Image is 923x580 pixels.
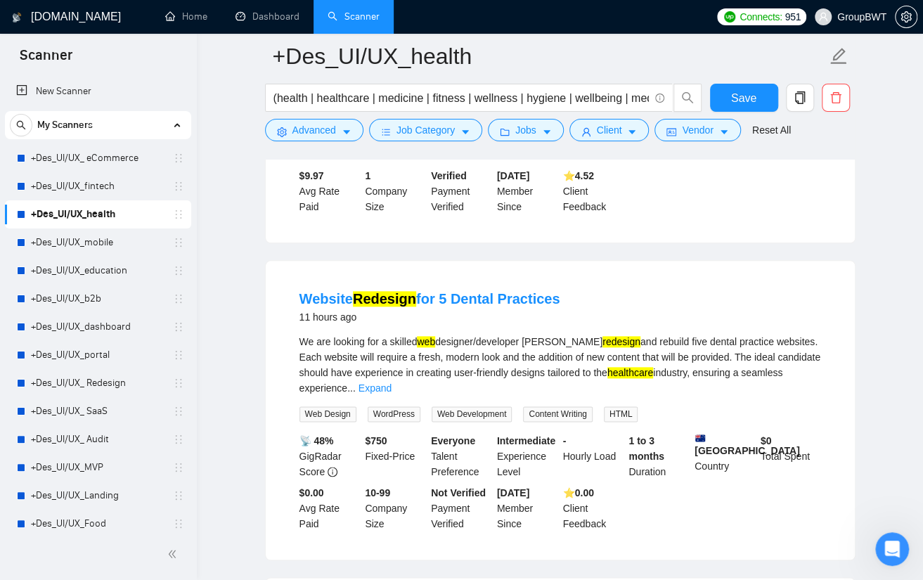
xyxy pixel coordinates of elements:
[494,433,560,479] div: Experience Level
[497,170,529,181] b: [DATE]
[365,487,390,498] b: 10-99
[674,91,701,104] span: search
[173,349,184,361] span: holder
[830,47,848,65] span: edit
[627,127,637,137] span: caret-down
[761,435,772,446] b: $ 0
[31,425,164,453] a: +Des_UI/UX_ Audit
[37,418,188,444] span: If you're interested in applying for jobs that are restricted…
[22,148,219,217] div: Before requesting an additional country-specific BM, please make sure that your agency meets ALL ...
[12,6,22,29] img: logo
[299,291,560,307] a: WebsiteRedesignfor 5 Dental Practices
[328,11,380,22] a: searchScanner
[569,119,650,141] button: userClientcaret-down
[22,79,219,94] div: Hey, there!
[460,127,470,137] span: caret-down
[381,127,391,137] span: bars
[822,91,849,104] span: delete
[220,14,247,41] button: Главная
[165,11,207,22] a: homeHome
[22,259,219,314] div: ✅ The agency's primary office location is verified in the [GEOGRAPHIC_DATA]/[GEOGRAPHIC_DATA]
[173,434,184,445] span: holder
[8,45,84,75] span: Scanner
[895,11,917,22] a: setting
[9,14,36,41] button: go back
[655,94,664,103] span: info-circle
[40,16,63,39] img: Profile image for AI Assistant from GigRadar 📡
[785,9,801,25] span: 951
[173,265,184,276] span: holder
[31,482,164,510] a: +Des_UI/UX_Landing
[494,485,560,531] div: Member Since
[682,122,713,138] span: Vendor
[428,168,494,214] div: Payment Verified
[68,6,219,27] h1: AI Assistant from GigRadar 📡
[265,119,363,141] button: settingAdvancedcaret-down
[68,27,216,49] p: Наша команда также может помочь
[368,406,420,422] span: WordPress
[875,532,909,566] iframe: Intercom live chat
[299,435,334,446] b: 📡 48%
[173,181,184,192] span: holder
[328,467,337,477] span: info-circle
[173,378,184,389] span: holder
[365,170,370,181] b: 1
[895,6,917,28] button: setting
[299,406,356,422] span: Web Design
[365,435,387,446] b: $ 750
[22,362,219,389] div: You can find more information about such BMs below:
[31,510,164,538] a: +Des_UI/UX_Food
[362,485,428,531] div: Company Size
[299,487,324,498] b: $0.00
[362,433,428,479] div: Fixed-Price
[37,111,93,139] span: My Scanners
[31,313,164,341] a: +Des_UI/UX_dashboard
[563,170,594,181] b: ⭐️ 4.52
[369,119,482,141] button: barsJob Categorycaret-down
[563,435,567,446] b: -
[488,119,564,141] button: folderJobscaret-down
[31,285,164,313] a: +Des_UI/UX_b2b
[31,172,164,200] a: +Des_UI/UX_fintech
[719,127,729,137] span: caret-down
[431,435,475,446] b: Everyone
[431,487,486,498] b: Not Verified
[235,11,299,22] a: dashboardDashboard
[273,39,827,74] input: Scanner name...
[428,485,494,531] div: Payment Verified
[299,170,324,181] b: $9.97
[560,485,626,531] div: Client Feedback
[497,487,529,498] b: [DATE]
[31,257,164,285] a: +Des_UI/UX_education
[692,433,758,479] div: Country
[277,127,287,137] span: setting
[299,334,821,396] div: We are looking for a skilled designer/developer [PERSON_NAME] and rebuild five dental practice we...
[494,168,560,214] div: Member Since
[173,406,184,417] span: holder
[673,84,702,112] button: search
[37,401,205,416] div: Can I apply to US-only jobs?
[173,321,184,333] span: holder
[607,367,653,378] mark: healthcare
[297,433,363,479] div: GigRadar Score
[428,433,494,479] div: Talent Preference
[581,127,591,137] span: user
[752,122,791,138] a: Reset All
[22,101,219,142] div: You can request an additional Business Manager to apply for US or UK exclusive jobs.
[173,462,184,473] span: holder
[758,433,824,479] div: Total Spent
[31,397,164,425] a: +Des_UI/UX_ SaaS
[31,228,164,257] a: +Des_UI/UX_mobile
[10,114,32,136] button: search
[299,309,560,326] div: 11 hours ago
[173,153,184,164] span: holder
[740,9,782,25] span: Connects:
[173,490,184,501] span: holder
[347,382,356,394] span: ...
[563,487,594,498] b: ⭐️ 0.00
[31,453,164,482] a: +Des_UI/UX_MVP
[173,237,184,248] span: holder
[542,127,552,137] span: caret-down
[362,168,428,214] div: Company Size
[353,291,416,307] mark: Redesign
